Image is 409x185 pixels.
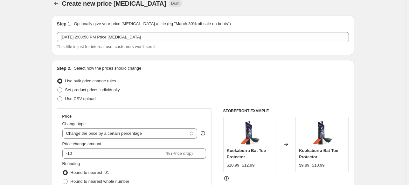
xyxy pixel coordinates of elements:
span: Rounding [62,161,80,166]
h2: Step 2. [57,65,72,72]
span: % (Price drop) [166,151,193,156]
span: This title is just for internal use, customers won't see it [57,44,156,49]
span: $12.99 [242,163,255,168]
span: $9.89 [299,163,309,168]
span: Use bulk price change rules [65,79,116,83]
img: toe_protector_kit__74269__66851__16817.1406922721.600.600_80x.jpg [237,120,262,146]
h3: Price [62,114,72,119]
span: Draft [171,1,179,6]
span: Price change amount [62,141,101,146]
span: Change type [62,121,86,126]
p: Optionally give your price [MEDICAL_DATA] a title (eg "March 30% off sale on boots") [74,21,231,27]
img: toe_protector_kit__74269__66851__16817.1406922721.600.600_80x.jpg [309,120,335,146]
span: Kookaburra Bat Toe Protector [299,148,338,159]
div: help [200,130,206,136]
span: Round to nearest .01 [71,170,109,175]
h2: Step 1. [57,21,72,27]
h6: STOREFRONT EXAMPLE [223,108,349,113]
span: Set product prices individually [65,87,120,92]
input: -15 [62,148,165,159]
input: 30% off holiday sale [57,32,349,42]
span: Round to nearest whole number [71,179,129,184]
span: Use CSV upload [65,96,96,101]
p: Select how the prices should change [74,65,141,72]
span: Kookaburra Bat Toe Protector [227,148,266,159]
span: $10.99 [227,163,239,168]
span: $10.99 [312,163,325,168]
